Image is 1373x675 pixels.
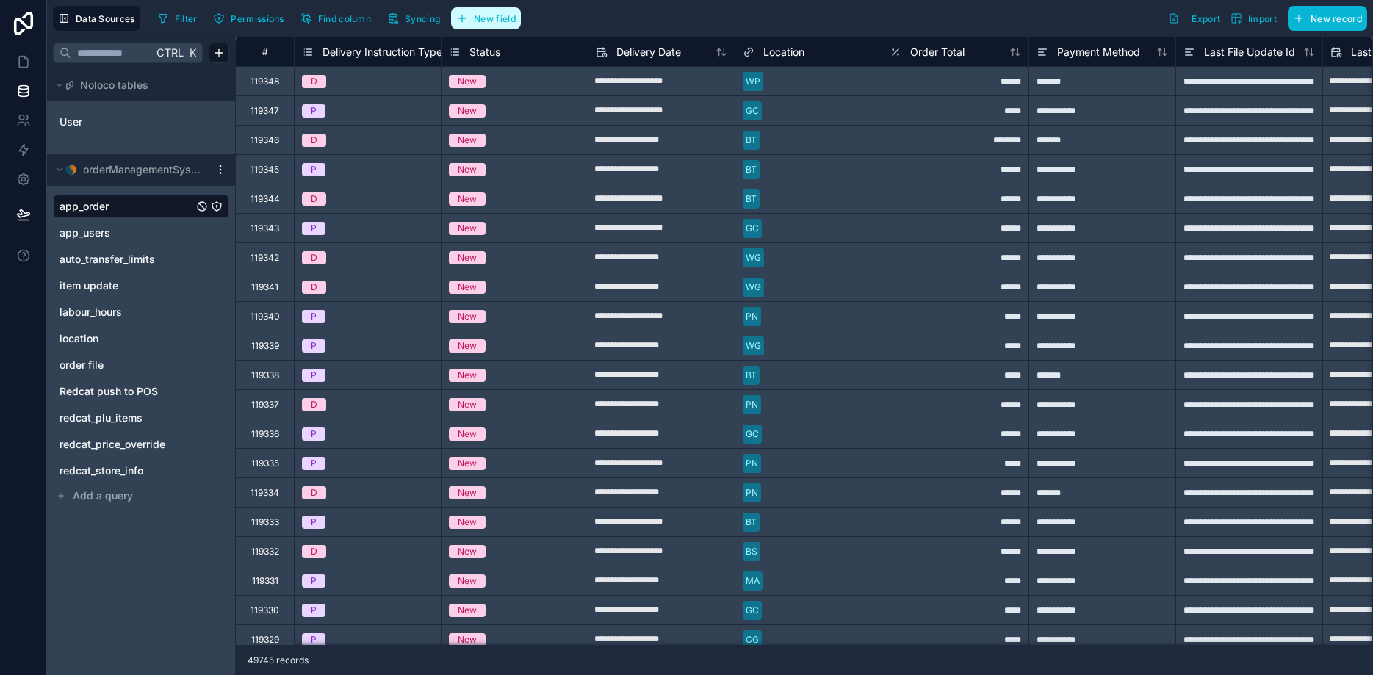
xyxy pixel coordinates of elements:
div: D [311,486,317,499]
div: location [53,327,229,350]
div: D [311,134,317,147]
span: Payment Method [1057,45,1140,59]
div: WG [746,339,761,353]
button: Data Sources [53,6,140,31]
div: 119345 [251,164,279,176]
img: MySQL logo [65,164,77,176]
div: Redcat push to POS [53,380,229,403]
div: New [458,222,477,235]
div: BT [746,134,757,147]
span: Delivery Instruction Type [322,45,442,59]
div: New [458,398,477,411]
div: 119333 [251,516,279,528]
div: BT [746,192,757,206]
div: 119331 [252,575,278,587]
a: redcat_store_info [60,463,193,478]
span: redcat_store_info [60,463,143,478]
div: P [311,310,317,323]
a: app_order [60,199,193,214]
button: MySQL logoorderManagementSystem [53,159,209,180]
div: WG [746,281,761,294]
div: PN [746,457,758,470]
a: labour_hours [60,305,193,320]
span: orderManagementSystem [83,162,202,177]
div: 119347 [251,105,279,117]
div: PN [746,486,758,499]
div: P [311,369,317,382]
div: New [458,281,477,294]
span: New record [1311,13,1362,24]
a: auto_transfer_limits [60,252,193,267]
span: User [60,115,82,129]
div: New [458,574,477,588]
button: Add a query [53,486,229,506]
div: User [53,110,229,134]
div: MA [746,574,760,588]
div: New [458,427,477,441]
div: New [458,251,477,264]
a: location [60,331,193,346]
span: Ctrl [155,43,185,62]
span: Import [1248,13,1277,24]
a: item update [60,278,179,293]
div: D [311,545,317,558]
div: New [458,604,477,617]
div: order file [53,353,229,377]
span: Filter [175,13,198,24]
div: GC [746,104,759,118]
a: order file [60,358,179,372]
div: labour_hours [53,300,229,324]
span: Find column [318,13,371,24]
button: New record [1288,6,1367,31]
span: New field [474,13,516,24]
div: 119334 [251,487,279,499]
div: P [311,574,317,588]
div: New [458,134,477,147]
span: Syncing [405,13,440,24]
div: redcat_store_info [53,459,229,483]
a: redcat_price_override [60,437,193,452]
div: PN [746,398,758,411]
div: app_order [53,195,229,218]
a: Redcat push to POS [60,384,179,399]
div: PN [746,310,758,323]
button: Export [1163,6,1225,31]
span: app_order [60,199,109,214]
div: D [311,398,317,411]
div: 119339 [251,340,279,352]
div: GC [746,604,759,617]
div: P [311,604,317,617]
div: redcat_plu_items [53,406,229,430]
div: BS [746,545,757,558]
div: BT [746,163,757,176]
span: app_users [60,225,110,240]
div: P [311,104,317,118]
div: 119346 [251,134,279,146]
div: New [458,192,477,206]
a: redcat_plu_items [60,411,193,425]
div: P [311,222,317,235]
div: WP [746,75,760,88]
div: New [458,310,477,323]
button: Filter [152,7,203,29]
div: 119340 [251,311,280,322]
div: D [311,251,317,264]
span: Redcat push to POS [60,384,158,399]
span: item update [60,278,118,293]
div: BT [746,369,757,382]
span: redcat_price_override [60,437,165,452]
span: labour_hours [60,305,122,320]
a: app_users [60,225,193,240]
button: New field [451,7,521,29]
div: New [458,104,477,118]
span: Last File Update Id [1204,45,1295,59]
span: location [60,331,98,346]
div: New [458,633,477,646]
span: Order Total [910,45,965,59]
div: New [458,339,477,353]
div: redcat_price_override [53,433,229,456]
div: P [311,633,317,646]
button: Find column [295,7,376,29]
div: New [458,163,477,176]
div: New [458,486,477,499]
